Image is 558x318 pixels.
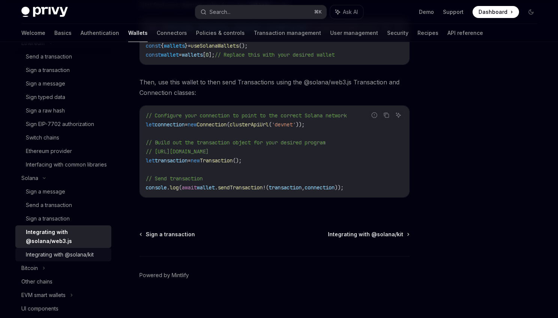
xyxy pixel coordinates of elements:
a: Authentication [81,24,119,42]
a: Recipes [417,24,438,42]
span: )); [296,121,305,128]
span: ⌘ K [314,9,322,15]
span: . [167,184,170,191]
a: Integrating with @solana/web3.js [15,225,111,248]
span: ( [269,121,272,128]
a: Sign typed data [15,90,111,104]
div: Switch chains [26,133,59,142]
a: Integrating with @solana/kit [328,231,409,238]
a: Sign a raw hash [15,104,111,117]
span: Then, use this wallet to then send Transactions using the @solana/web3.js Transaction and Connect... [139,77,410,98]
span: } [185,42,188,49]
a: Wallets [128,24,148,42]
div: Sign a raw hash [26,106,65,115]
div: Search... [209,7,230,16]
div: Sign a message [26,79,65,88]
button: Report incorrect code [370,110,379,120]
button: Ask AI [393,110,403,120]
a: Ethereum provider [15,144,111,158]
div: Interfacing with common libraries [26,160,107,169]
span: Dashboard [479,8,507,16]
a: Dashboard [473,6,519,18]
div: Sign typed data [26,93,65,102]
span: connection [155,121,185,128]
span: transaction [155,157,188,164]
a: Sign a message [15,77,111,90]
span: connection [305,184,335,191]
span: // Configure your connection to point to the correct Solana network [146,112,347,119]
span: 0 [206,51,209,58]
span: = [188,42,191,49]
span: = [188,157,191,164]
span: Ask AI [343,8,358,16]
a: Demo [419,8,434,16]
span: new [191,157,200,164]
span: (); [239,42,248,49]
a: Sign a message [15,185,111,198]
span: transaction [269,184,302,191]
button: Ask AI [330,5,363,19]
a: Send a transaction [15,50,111,63]
span: await [182,184,197,191]
a: Switch chains [15,131,111,144]
span: wallet [161,51,179,58]
span: ]; [209,51,215,58]
span: Connection [197,121,227,128]
a: Powered by Mintlify [139,271,189,279]
a: Support [443,8,464,16]
a: Integrating with @solana/kit [15,248,111,261]
div: Sign a transaction [26,214,70,223]
a: Policies & controls [196,24,245,42]
span: wallet [197,184,215,191]
div: Integrating with @solana/kit [26,250,94,259]
span: // Replace this with your desired wallet [215,51,335,58]
div: Sign a message [26,187,65,196]
span: Integrating with @solana/kit [328,231,403,238]
a: Sign EIP-7702 authorization [15,117,111,131]
a: Sign a transaction [15,63,111,77]
a: Other chains [15,275,111,288]
span: , [302,184,305,191]
span: [ [203,51,206,58]
span: // Send transaction [146,175,203,182]
span: = [179,51,182,58]
span: ( [179,184,182,191]
span: ( [266,184,269,191]
span: { [161,42,164,49]
span: )); [335,184,344,191]
div: Bitcoin [21,264,38,273]
div: Solana [21,174,38,183]
div: EVM smart wallets [21,291,66,300]
span: let [146,121,155,128]
span: ! [263,184,266,191]
a: Sign a transaction [140,231,195,238]
button: Search...⌘K [195,5,326,19]
div: Ethereum provider [26,147,72,156]
span: Sign a transaction [146,231,195,238]
span: new [188,121,197,128]
a: User management [330,24,378,42]
a: UI components [15,302,111,315]
span: let [146,157,155,164]
span: 'devnet' [272,121,296,128]
span: = [185,121,188,128]
span: log [170,184,179,191]
a: Transaction management [254,24,321,42]
span: Transaction [200,157,233,164]
a: Security [387,24,408,42]
span: useSolanaWallets [191,42,239,49]
div: Sign EIP-7702 authorization [26,120,94,129]
div: Integrating with @solana/web3.js [26,228,107,246]
div: Send a transaction [26,52,72,61]
div: Other chains [21,277,52,286]
span: const [146,51,161,58]
a: Interfacing with common libraries [15,158,111,171]
div: Send a transaction [26,201,72,210]
span: // Build out the transaction object for your desired program [146,139,326,146]
a: Send a transaction [15,198,111,212]
img: dark logo [21,7,68,17]
span: . [215,184,218,191]
span: // [URL][DOMAIN_NAME] [146,148,209,155]
span: sendTransaction [218,184,263,191]
a: Sign a transaction [15,212,111,225]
